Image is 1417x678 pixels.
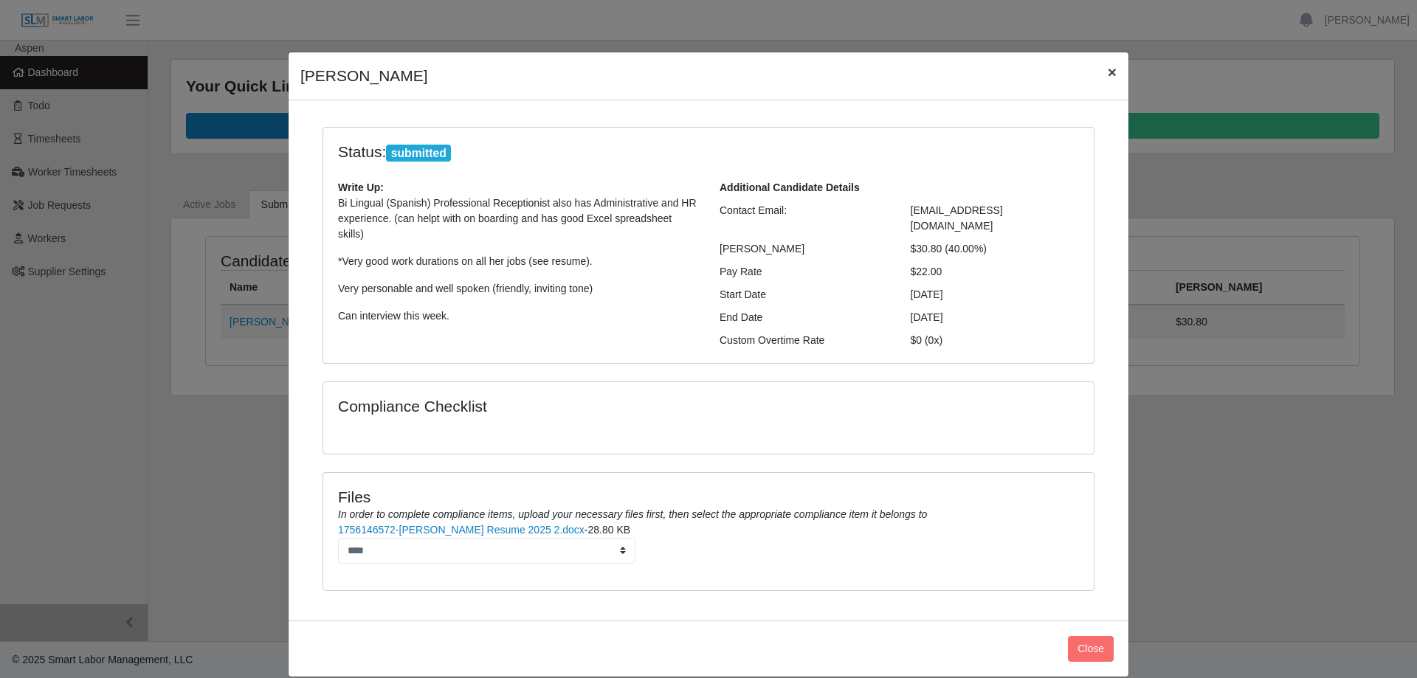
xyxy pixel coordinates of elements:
button: Close [1068,636,1114,662]
p: Very personable and well spoken (friendly, inviting tone) [338,281,697,297]
span: [EMAIL_ADDRESS][DOMAIN_NAME] [911,204,1003,232]
div: $30.80 (40.00%) [900,241,1091,257]
div: Start Date [708,287,900,302]
i: In order to complete compliance items, upload your necessary files first, then select the appropr... [338,508,927,520]
h4: Files [338,488,1079,506]
div: Custom Overtime Rate [708,333,900,348]
button: Close [1096,52,1128,91]
li: - [338,522,1079,564]
span: × [1108,63,1117,80]
a: 1756146572-[PERSON_NAME] Resume 2025 2.docx [338,524,585,536]
b: Write Up: [338,181,384,193]
div: $22.00 [900,264,1091,280]
p: *Very good work durations on all her jobs (see resume). [338,254,697,269]
div: [DATE] [900,287,1091,302]
b: Additional Candidate Details [720,181,860,193]
p: Can interview this week. [338,308,697,324]
span: $0 (0x) [911,334,943,346]
h4: Status: [338,142,889,162]
h4: [PERSON_NAME] [300,64,428,88]
div: Contact Email: [708,203,900,234]
span: [DATE] [911,311,943,323]
p: Bi Lingual (Spanish) Professional Receptionist also has Administrative and HR experience. (can he... [338,196,697,242]
span: 28.80 KB [588,524,631,536]
div: End Date [708,310,900,325]
h4: Compliance Checklist [338,397,824,415]
span: submitted [386,145,451,162]
div: [PERSON_NAME] [708,241,900,257]
div: Pay Rate [708,264,900,280]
